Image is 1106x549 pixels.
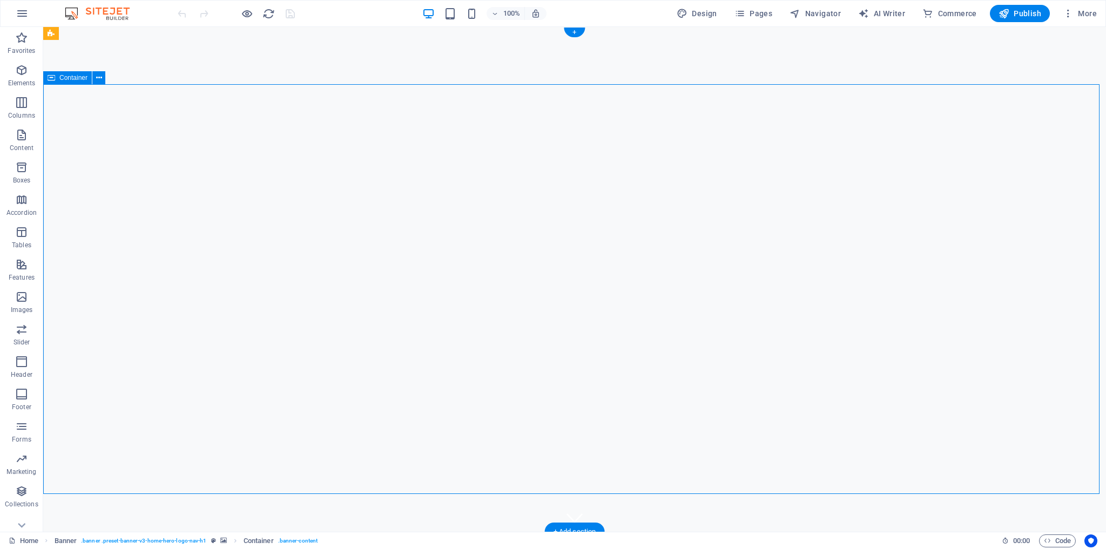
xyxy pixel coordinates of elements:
button: More [1058,5,1101,22]
p: Favorites [8,46,35,55]
span: . banner .preset-banner-v3-home-hero-logo-nav-h1 [81,534,206,547]
div: + [564,28,585,37]
p: Accordion [6,208,37,217]
p: Header [11,370,32,379]
span: 00 00 [1013,534,1030,547]
span: AI Writer [858,8,905,19]
p: Tables [12,241,31,249]
i: Reload page [262,8,275,20]
span: Design [677,8,717,19]
p: Features [9,273,35,282]
i: On resize automatically adjust zoom level to fit chosen device. [531,9,541,18]
i: This element contains a background [220,538,227,544]
button: AI Writer [854,5,909,22]
button: reload [262,7,275,20]
a: Click to cancel selection. Double-click to open Pages [9,534,38,547]
span: Pages [734,8,772,19]
i: This element is a customizable preset [211,538,216,544]
p: Forms [12,435,31,444]
span: More [1063,8,1097,19]
button: Commerce [918,5,981,22]
span: Container [59,74,87,81]
p: Boxes [13,176,31,185]
p: Slider [14,338,30,347]
img: Editor Logo [62,7,143,20]
p: Footer [12,403,31,411]
button: Usercentrics [1084,534,1097,547]
h6: Session time [1002,534,1030,547]
span: Click to select. Double-click to edit [55,534,77,547]
p: Content [10,144,33,152]
nav: breadcrumb [55,534,318,547]
div: Design (Ctrl+Alt+Y) [672,5,721,22]
button: Pages [730,5,777,22]
div: + Add section [545,523,605,541]
span: . banner-content [278,534,318,547]
p: Images [11,306,33,314]
span: Commerce [922,8,977,19]
p: Marketing [6,467,36,476]
p: Columns [8,111,35,120]
span: Publish [999,8,1041,19]
button: Click here to leave preview mode and continue editing [240,7,253,20]
span: Navigator [790,8,841,19]
button: Navigator [785,5,845,22]
button: Code [1039,534,1076,547]
span: Code [1044,534,1071,547]
button: Publish [990,5,1050,22]
p: Collections [5,500,38,509]
button: Design [672,5,721,22]
p: Elements [8,79,36,87]
span: : [1021,537,1022,545]
button: 100% [487,7,525,20]
span: Click to select. Double-click to edit [244,534,274,547]
h6: 100% [503,7,520,20]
